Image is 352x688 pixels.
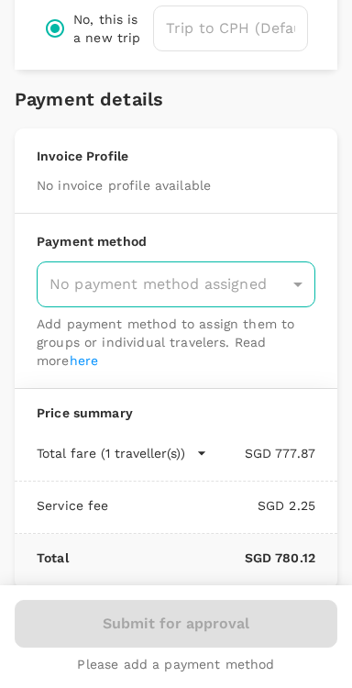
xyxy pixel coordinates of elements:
[207,444,315,462] p: SGD 777.87
[37,444,185,462] p: Total fare (1 traveller(s))
[37,261,315,307] div: No payment method assigned
[37,496,109,515] p: Service fee
[37,444,207,462] button: Total fare (1 traveller(s))
[69,549,315,567] p: SGD 780.12
[109,496,315,515] p: SGD 2.25
[37,147,315,165] p: Invoice Profile
[70,353,99,368] a: here
[37,315,315,370] p: Add payment method to assign them to groups or individual travelers. Read more
[37,176,315,194] p: No invoice profile available
[37,404,315,422] p: Price summary
[153,6,308,51] input: Trip to CPH (Default)
[73,10,146,47] p: No, this is a new trip
[37,232,315,250] p: Payment method
[15,84,337,114] h6: Payment details
[37,549,69,567] p: Total
[77,655,274,673] p: Please add a payment method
